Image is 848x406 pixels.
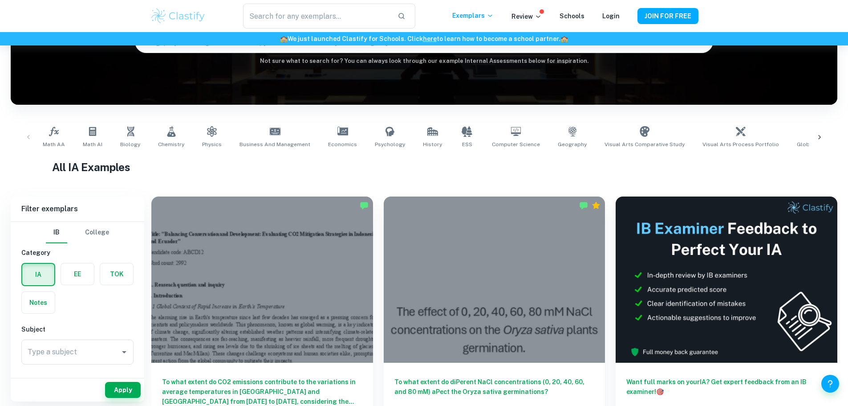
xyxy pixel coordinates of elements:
[120,140,140,148] span: Biology
[46,222,109,243] div: Filter type choice
[11,57,837,66] h6: Not sure what to search for? You can always look through our example Internal Assessments below f...
[43,140,65,148] span: Math AA
[605,140,685,148] span: Visual Arts Comparative Study
[83,140,102,148] span: Math AI
[280,35,288,42] span: 🏫
[11,197,144,221] h6: Filter exemplars
[423,35,437,42] a: here
[511,12,542,21] p: Review
[239,140,310,148] span: Business and Management
[158,140,184,148] span: Chemistry
[821,375,839,393] button: Help and Feedback
[21,248,134,258] h6: Category
[21,324,134,334] h6: Subject
[46,222,67,243] button: IB
[560,35,568,42] span: 🏫
[202,140,222,148] span: Physics
[602,12,620,20] a: Login
[656,388,664,395] span: 🎯
[22,264,54,285] button: IA
[702,140,779,148] span: Visual Arts Process Portfolio
[616,197,837,363] img: Thumbnail
[105,382,141,398] button: Apply
[452,11,494,21] p: Exemplars
[423,140,442,148] span: History
[558,140,587,148] span: Geography
[328,140,357,148] span: Economics
[85,222,109,243] button: College
[2,34,846,44] h6: We just launched Clastify for Schools. Click to learn how to become a school partner.
[61,263,94,285] button: EE
[492,140,540,148] span: Computer Science
[637,8,698,24] button: JOIN FOR FREE
[118,346,130,358] button: Open
[22,292,55,313] button: Notes
[797,140,836,148] span: Global Politics
[375,140,405,148] span: Psychology
[592,201,600,210] div: Premium
[52,159,796,175] h1: All IA Examples
[462,140,472,148] span: ESS
[243,4,390,29] input: Search for any exemplars...
[360,201,369,210] img: Marked
[150,7,207,25] img: Clastify logo
[100,263,133,285] button: TOK
[560,12,584,20] a: Schools
[626,377,827,397] h6: Want full marks on your IA ? Get expert feedback from an IB examiner!
[579,201,588,210] img: Marked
